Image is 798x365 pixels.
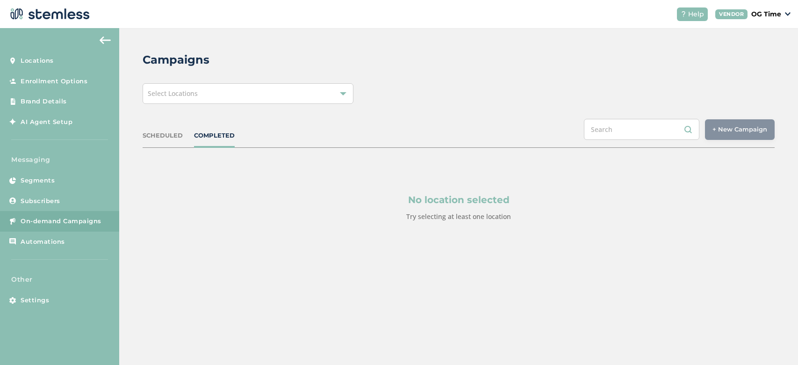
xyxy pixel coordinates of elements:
span: AI Agent Setup [21,117,72,127]
img: logo-dark-0685b13c.svg [7,5,90,23]
label: Try selecting at least one location [406,212,511,221]
p: No location selected [187,193,730,207]
span: Settings [21,296,49,305]
div: SCHEDULED [143,131,183,140]
div: COMPLETED [194,131,235,140]
span: Locations [21,56,54,66]
span: On-demand Campaigns [21,217,101,226]
iframe: Chat Widget [751,320,798,365]
input: Search [584,119,699,140]
span: Brand Details [21,97,67,106]
img: icon_down-arrow-small-66adaf34.svg [785,12,791,16]
img: icon-help-white-03924b79.svg [681,11,686,17]
p: OG Time [751,9,781,19]
img: icon-arrow-back-accent-c549486e.svg [100,36,111,44]
span: Enrollment Options [21,77,87,86]
span: Help [688,9,704,19]
div: VENDOR [715,9,748,19]
span: Segments [21,176,55,185]
span: Automations [21,237,65,247]
span: Subscribers [21,197,60,206]
span: Select Locations [148,89,198,98]
h2: Campaigns [143,51,209,68]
